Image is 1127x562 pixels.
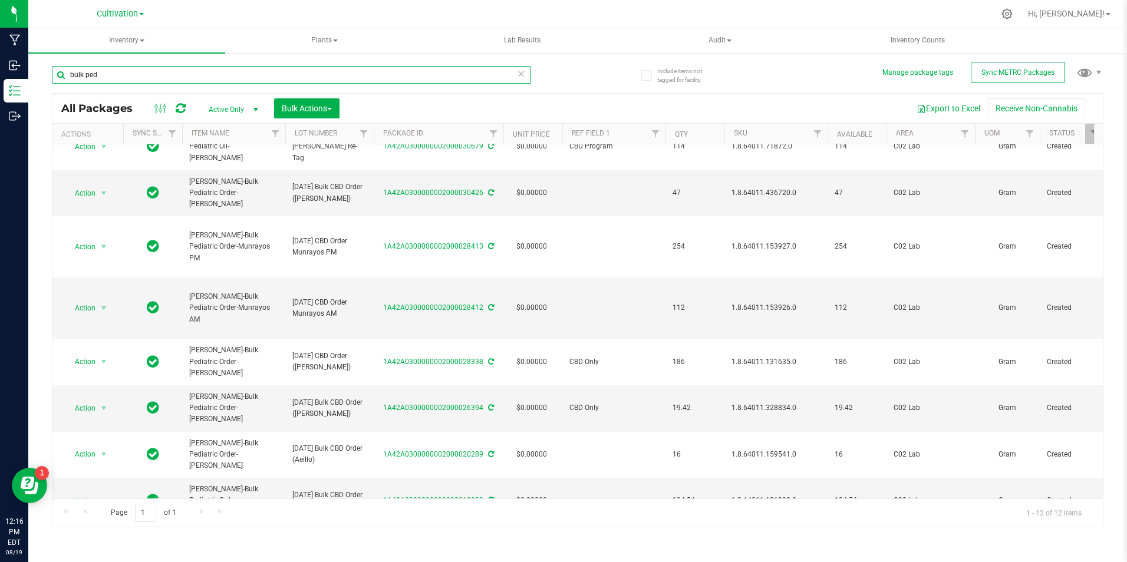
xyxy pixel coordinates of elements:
span: In Sync [147,184,159,201]
span: 254 [673,241,717,252]
a: SKU [734,129,747,137]
span: $0.00000 [510,184,553,201]
span: Page of 1 [101,504,186,522]
a: Ref Field 1 [572,129,610,137]
span: [PERSON_NAME]-Bulk Pediatric Order-[PERSON_NAME] [189,176,278,210]
span: 1.8.64011.71872.0 [731,141,820,152]
span: Lab Results [488,35,556,45]
a: Filter [646,124,665,144]
span: 114 [673,141,717,152]
span: 1.8.64011.181992.0 [731,495,820,506]
a: 1A42A0300000002000028412 [383,303,483,312]
span: $0.00000 [510,492,553,509]
button: Bulk Actions [274,98,340,118]
span: [DATE] CBD Order ([PERSON_NAME]) [292,351,367,373]
span: 16 [835,449,879,460]
span: 114 [835,141,879,152]
span: Audit [622,29,818,52]
a: Area [896,129,914,137]
span: [PERSON_NAME]-Bulk Pediatric-Order-[PERSON_NAME] [189,345,278,379]
span: 1.8.64011.159541.0 [731,449,820,460]
span: $0.00000 [510,238,553,255]
span: Action [64,492,96,509]
span: select [97,492,111,509]
button: Export to Excel [909,98,988,118]
span: 1 - 12 of 12 items [1017,504,1091,521]
span: Gram [982,449,1033,460]
span: $0.00000 [510,299,553,316]
a: Filter [163,124,182,144]
span: [PERSON_NAME]-Bulk Pediatric Order-[PERSON_NAME] [189,391,278,425]
span: In Sync [147,446,159,462]
a: Filter [1085,124,1105,144]
span: Plants [227,29,423,52]
span: [PERSON_NAME]-Bulk Pediatric-Order-[PERSON_NAME] [189,484,278,518]
a: 1A42A0300000002000019038 [383,496,483,504]
span: Created [1047,141,1098,152]
span: Created [1047,495,1098,506]
span: Sync from Compliance System [486,496,494,504]
a: 1A42A0300000002000030679 [383,142,483,150]
span: All Packages [61,102,144,115]
span: 1.8.64011.153927.0 [731,241,820,252]
span: C02 Lab [894,241,968,252]
span: Action [64,353,96,370]
a: 1A42A0300000002000020289 [383,450,483,458]
span: 194.54 [835,495,879,506]
a: 1A42A0300000002000030426 [383,189,483,197]
span: Gram [982,187,1033,199]
span: $0.00000 [510,353,553,371]
div: Manage settings [1000,8,1014,19]
span: C02 Lab [894,449,968,460]
span: $0.00000 [510,446,553,463]
span: 194.54 [673,495,717,506]
span: Include items not tagged for facility [657,67,716,84]
span: Sync from Compliance System [486,189,494,197]
span: 47 [673,187,717,199]
span: $0.00000 [510,138,553,155]
a: Item Name [192,129,229,137]
span: In Sync [147,299,159,316]
span: [DATE] CBD Order [PERSON_NAME] Re-Tag [292,130,367,164]
input: 1 [135,504,156,522]
span: $0.00000 [510,399,553,416]
span: Sync from Compliance System [486,404,494,412]
span: CBD Only [569,356,658,368]
a: Lab Results [424,28,621,53]
button: Sync METRC Packages [971,62,1065,83]
span: In Sync [147,238,159,254]
span: select [97,138,111,155]
a: Available [837,130,872,138]
a: Status [1049,129,1075,137]
span: Gram [982,241,1033,252]
button: Receive Non-Cannabis [988,98,1085,118]
inline-svg: Manufacturing [9,34,21,46]
span: Inventory Counts [875,35,961,45]
span: [DATE] Bulk CBD Order ([PERSON_NAME]) [292,490,367,512]
a: Lot Number [295,129,337,137]
span: 47 [835,187,879,199]
span: 1.8.64011.131635.0 [731,356,820,368]
a: Inventory [28,28,225,53]
span: [PERSON_NAME]-Bulk Pediatric Order-[PERSON_NAME] [189,438,278,472]
span: Created [1047,402,1098,414]
span: CBD Program [569,141,658,152]
a: 1A42A0300000002000026394 [383,404,483,412]
span: Action [64,446,96,462]
span: Clear [518,66,526,81]
span: 1.8.64011.328834.0 [731,402,820,414]
a: Plants [226,28,423,53]
a: Sync Status [133,129,178,137]
a: 1A42A0300000002000028413 [383,242,483,250]
span: C02 Lab [894,187,968,199]
span: In Sync [147,492,159,508]
a: Package ID [383,129,423,137]
a: Filter [1020,124,1040,144]
span: select [97,400,111,416]
span: select [97,446,111,462]
span: Hi, [PERSON_NAME]! [1028,9,1105,18]
span: Sync METRC Packages [981,68,1054,77]
span: Created [1047,449,1098,460]
span: 254 [835,241,879,252]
